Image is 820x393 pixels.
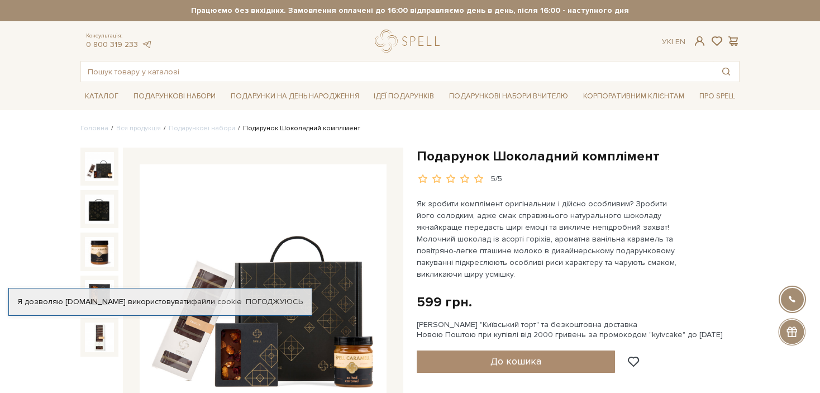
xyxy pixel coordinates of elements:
[490,355,541,367] span: До кошика
[417,198,679,280] p: Як зробити комплімент оригінальним і дійсно особливим? Зробити його солодким, адже смак справжньо...
[675,37,685,46] a: En
[80,88,123,105] a: Каталог
[695,88,740,105] a: Про Spell
[246,297,303,307] a: Погоджуюсь
[445,87,573,106] a: Подарункові набори Вчителю
[86,32,152,40] span: Консультація:
[85,323,114,352] img: Подарунок Шоколадний комплімент
[662,37,685,47] div: Ук
[671,37,673,46] span: |
[226,88,364,105] a: Подарунки на День народження
[116,124,161,132] a: Вся продукція
[80,6,740,16] strong: Працюємо без вихідних. Замовлення оплачені до 16:00 відправляємо день в день, після 16:00 - насту...
[85,152,114,181] img: Подарунок Шоколадний комплімент
[86,40,138,49] a: 0 800 319 233
[235,124,360,134] li: Подарунок Шоколадний комплімент
[491,174,502,184] div: 5/5
[169,124,235,132] a: Подарункові набори
[129,88,220,105] a: Подарункові набори
[80,124,108,132] a: Головна
[579,88,689,105] a: Корпоративним клієнтам
[85,280,114,309] img: Подарунок Шоколадний комплімент
[713,61,739,82] button: Пошук товару у каталозі
[85,237,114,266] img: Подарунок Шоколадний комплімент
[375,30,445,53] a: logo
[369,88,438,105] a: Ідеї подарунків
[85,195,114,224] img: Подарунок Шоколадний комплімент
[191,297,242,306] a: файли cookie
[417,293,472,311] div: 599 грн.
[9,297,312,307] div: Я дозволяю [DOMAIN_NAME] використовувати
[417,320,740,340] div: [PERSON_NAME] "Київський торт" та безкоштовна доставка Новою Поштою при купівлі від 2000 гривень ...
[81,61,713,82] input: Пошук товару у каталозі
[141,40,152,49] a: telegram
[417,351,615,373] button: До кошика
[417,148,740,165] h1: Подарунок Шоколадний комплімент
